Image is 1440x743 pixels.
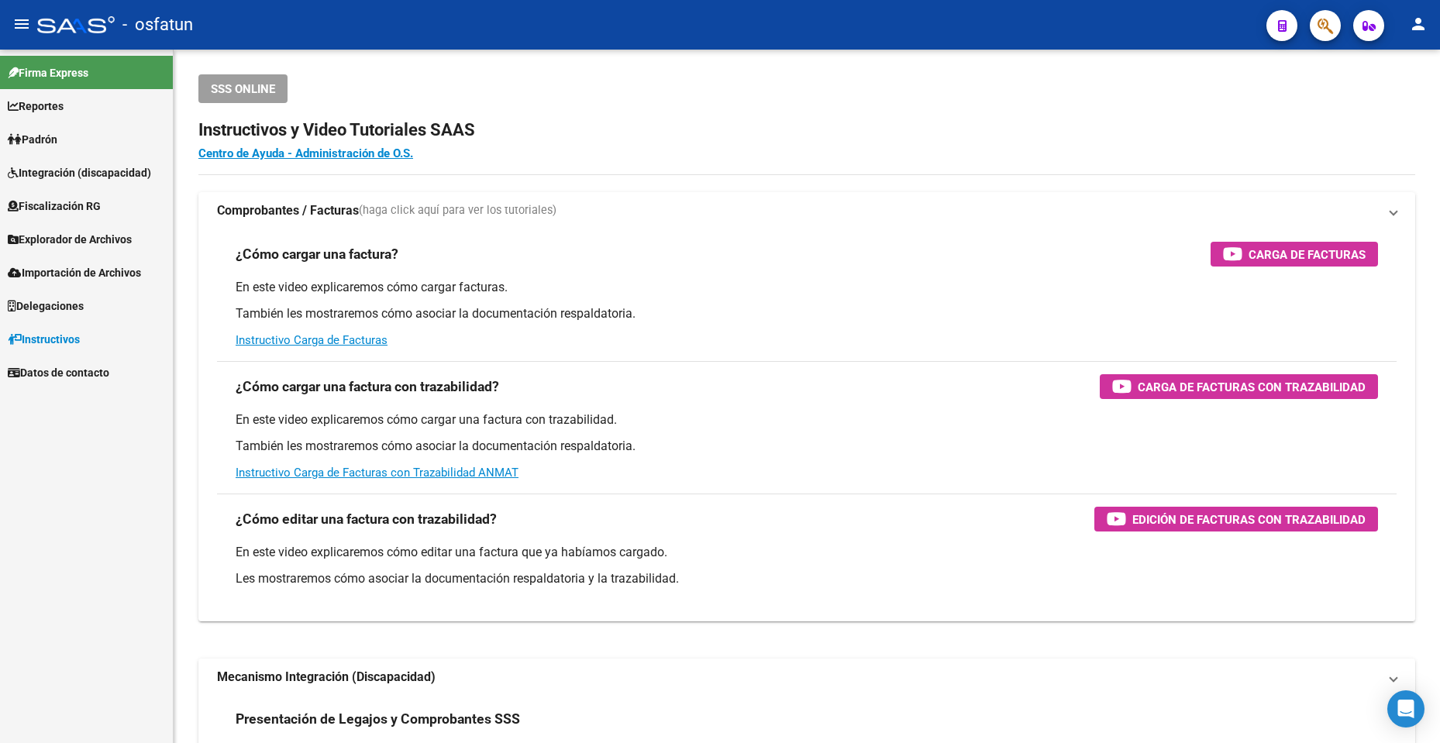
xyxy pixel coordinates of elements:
[236,508,497,530] h3: ¿Cómo editar una factura con trazabilidad?
[236,333,388,347] a: Instructivo Carga de Facturas
[236,376,499,397] h3: ¿Cómo cargar una factura con trazabilidad?
[8,331,80,348] span: Instructivos
[236,708,520,730] h3: Presentación de Legajos y Comprobantes SSS
[236,544,1378,561] p: En este video explicaremos cómo editar una factura que ya habíamos cargado.
[8,131,57,148] span: Padrón
[1387,690,1424,728] div: Open Intercom Messenger
[8,98,64,115] span: Reportes
[8,231,132,248] span: Explorador de Archivos
[1132,510,1366,529] span: Edición de Facturas con Trazabilidad
[1100,374,1378,399] button: Carga de Facturas con Trazabilidad
[122,8,193,42] span: - osfatun
[236,243,398,265] h3: ¿Cómo cargar una factura?
[217,202,359,219] strong: Comprobantes / Facturas
[236,570,1378,587] p: Les mostraremos cómo asociar la documentación respaldatoria y la trazabilidad.
[8,164,151,181] span: Integración (discapacidad)
[211,82,275,96] span: SSS ONLINE
[198,74,288,103] button: SSS ONLINE
[236,466,518,480] a: Instructivo Carga de Facturas con Trazabilidad ANMAT
[236,279,1378,296] p: En este video explicaremos cómo cargar facturas.
[8,364,109,381] span: Datos de contacto
[198,659,1415,696] mat-expansion-panel-header: Mecanismo Integración (Discapacidad)
[1138,377,1366,397] span: Carga de Facturas con Trazabilidad
[1094,507,1378,531] button: Edición de Facturas con Trazabilidad
[12,15,31,33] mat-icon: menu
[8,64,88,81] span: Firma Express
[198,115,1415,145] h2: Instructivos y Video Tutoriales SAAS
[8,264,141,281] span: Importación de Archivos
[1409,15,1428,33] mat-icon: person
[198,146,413,160] a: Centro de Ayuda - Administración de O.S.
[1249,245,1366,264] span: Carga de Facturas
[236,411,1378,428] p: En este video explicaremos cómo cargar una factura con trazabilidad.
[359,202,556,219] span: (haga click aquí para ver los tutoriales)
[8,198,101,215] span: Fiscalización RG
[198,192,1415,229] mat-expansion-panel-header: Comprobantes / Facturas(haga click aquí para ver los tutoriales)
[236,438,1378,455] p: También les mostraremos cómo asociar la documentación respaldatoria.
[217,669,436,686] strong: Mecanismo Integración (Discapacidad)
[1211,242,1378,267] button: Carga de Facturas
[198,229,1415,621] div: Comprobantes / Facturas(haga click aquí para ver los tutoriales)
[8,298,84,315] span: Delegaciones
[236,305,1378,322] p: También les mostraremos cómo asociar la documentación respaldatoria.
